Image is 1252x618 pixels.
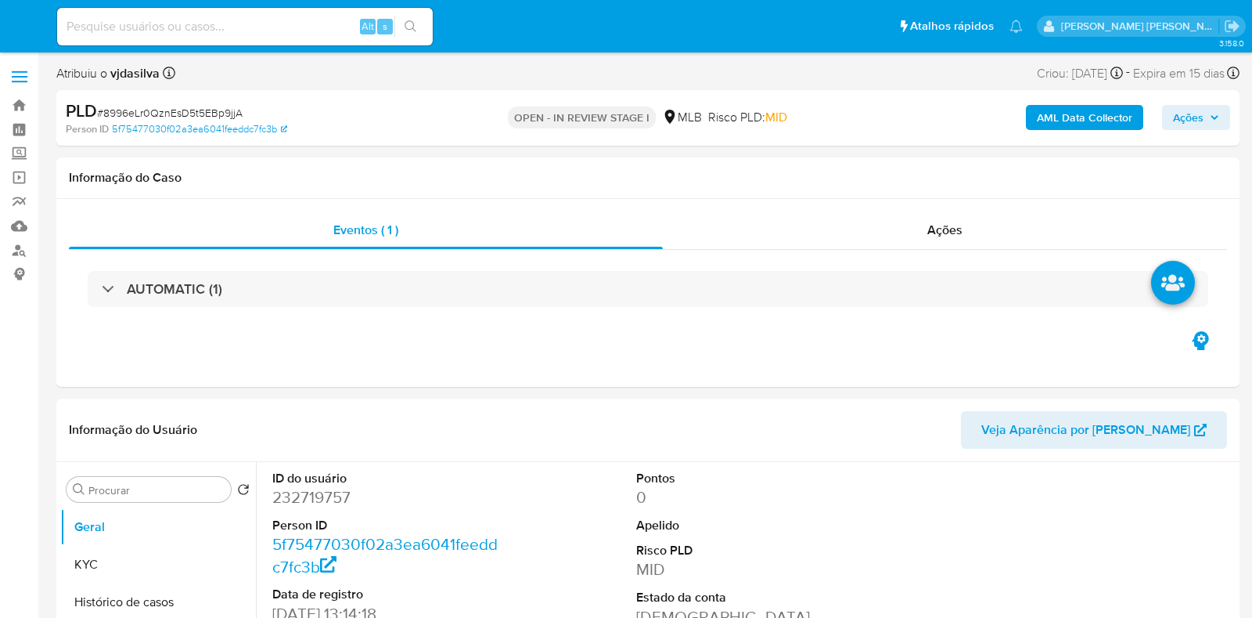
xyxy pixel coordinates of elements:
a: 5f75477030f02a3ea6041feeddc7fc3b [112,122,287,136]
dt: Risco PLD [636,542,863,559]
dd: 0 [636,486,863,508]
span: Alt [362,19,374,34]
a: 5f75477030f02a3ea6041feeddc7fc3b [272,533,498,577]
dd: 232719757 [272,486,499,508]
input: Procurar [88,483,225,497]
span: MID [765,108,787,126]
div: Criou: [DATE] [1037,63,1123,84]
span: Expira em 15 dias [1133,65,1225,82]
div: AUTOMATIC (1) [88,271,1208,307]
h3: AUTOMATIC (1) [127,280,222,298]
span: s [383,19,387,34]
b: PLD [66,98,97,123]
h1: Informação do Usuário [69,422,197,438]
span: Veja Aparência por [PERSON_NAME] [981,411,1190,449]
button: search-icon [394,16,426,38]
button: Veja Aparência por [PERSON_NAME] [961,411,1227,449]
button: Retornar ao pedido padrão [237,483,250,501]
button: Procurar [73,483,85,496]
span: Ações [927,221,962,239]
button: AML Data Collector [1026,105,1143,130]
b: vjdasilva [107,64,160,82]
span: # 8996eLr0QznEsD5t5EBp9jjA [97,105,243,121]
span: Eventos ( 1 ) [333,221,398,239]
p: OPEN - IN REVIEW STAGE I [508,107,656,128]
span: Atalhos rápidos [910,18,994,34]
dt: Person ID [272,517,499,534]
div: MLB [662,109,702,126]
button: KYC [60,546,256,584]
span: - [1126,63,1130,84]
dt: Apelido [636,517,863,534]
span: Atribuiu o [56,65,160,82]
a: Sair [1224,18,1240,34]
button: Geral [60,508,256,546]
b: Person ID [66,122,109,136]
dt: Pontos [636,470,863,487]
dt: ID do usuário [272,470,499,487]
dt: Estado da conta [636,589,863,606]
h1: Informação do Caso [69,170,1227,186]
button: Ações [1162,105,1230,130]
b: AML Data Collector [1037,105,1132,130]
span: Ações [1173,105,1203,130]
input: Pesquise usuários ou casos... [57,16,433,37]
a: Notificações [1009,20,1023,33]
p: viviane.jdasilva@mercadopago.com.br [1061,19,1219,34]
dd: MID [636,558,863,580]
span: Risco PLD: [708,109,787,126]
dt: Data de registro [272,586,499,603]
